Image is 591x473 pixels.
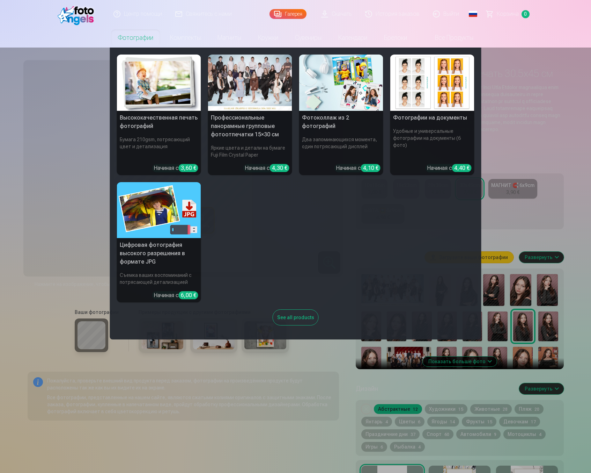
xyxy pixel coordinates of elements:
div: 4,10 € [361,164,381,172]
span: Корзина [497,10,519,18]
a: Все продукты [415,28,482,48]
h5: Фотографии на документы [390,111,474,125]
div: See all products [273,309,319,325]
img: Фотографии на документы [390,55,474,111]
img: Высококачественная печать фотографий [117,55,201,111]
h6: Бумага 210gsm, потрясающий цвет и детализация [117,133,201,161]
div: 4,40 € [452,164,472,172]
a: Кружки [250,28,287,48]
div: Начиная с [154,164,198,172]
div: 6,00 € [179,291,198,299]
a: Фотографии на документыФотографии на документыУдобные и универсальные фотографии на документы (6 ... [390,55,474,175]
div: 3,60 € [179,164,198,172]
a: Галерея [269,9,306,19]
h6: Два запоминающихся момента, один потрясающий дисплей [299,133,383,161]
a: Магниты [209,28,250,48]
a: Фотографии [110,28,162,48]
h5: Цифровая фотография высокого разрешения в формате JPG [117,238,201,269]
a: Брелоки [376,28,415,48]
div: 4,30 € [270,164,289,172]
h5: Фотоколлаж из 2 фотографий [299,111,383,133]
a: Сувениры [287,28,330,48]
img: Цифровая фотография высокого разрешения в формате JPG [117,182,201,238]
a: See all products [273,313,319,321]
a: Профессиональные панорамные групповые фотоотпечатки 15×30 смЯркие цвета и детали на бумаге Fuji F... [208,55,292,175]
a: Фотоколлаж из 2 фотографийФотоколлаж из 2 фотографийДва запоминающихся момента, один потрясающий ... [299,55,383,175]
h5: Высококачественная печать фотографий [117,111,201,133]
h6: Удобные и универсальные фотографии на документы (6 фото) [390,125,474,161]
h6: Яркие цвета и детали на бумаге Fuji Film Crystal Paper [208,142,292,161]
h5: Профессиональные панорамные групповые фотоотпечатки 15×30 см [208,111,292,142]
img: /fa4 [58,3,98,25]
a: Календари [330,28,376,48]
a: Комплекты [162,28,209,48]
div: Начиная с [336,164,381,172]
a: Высококачественная печать фотографийВысококачественная печать фотографийБумага 210gsm, потрясающи... [117,55,201,175]
h6: Съемка ваших воспоминаний с потрясающей детализацией [117,269,201,288]
img: Фотоколлаж из 2 фотографий [299,55,383,111]
div: Начиная с [154,291,198,300]
a: Цифровая фотография высокого разрешения в формате JPGЦифровая фотография высокого разрешения в фо... [117,182,201,303]
div: Начиная с [427,164,472,172]
span: 0 [522,10,530,18]
div: Начиная с [245,164,289,172]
